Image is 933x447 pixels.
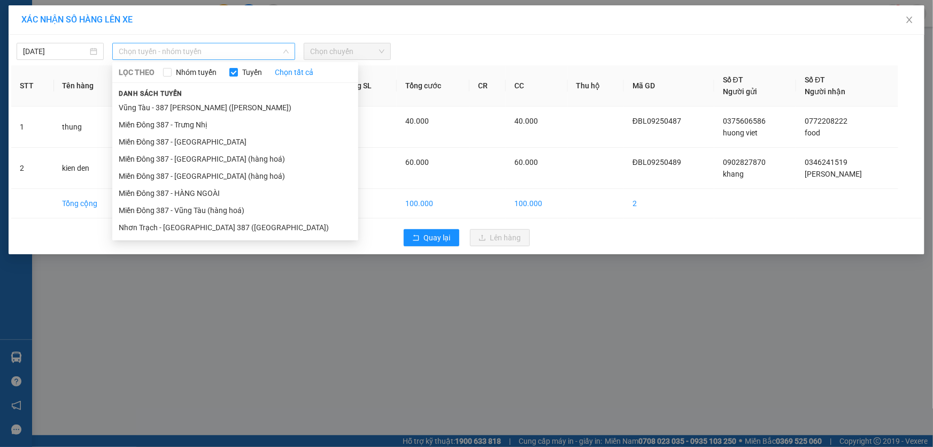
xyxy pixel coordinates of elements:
span: 0375606586 [723,117,766,125]
a: Chọn tất cả [275,66,313,78]
span: food [805,128,820,137]
span: 40.000 [514,117,538,125]
td: 100.000 [397,189,469,218]
span: ĐBL09250487 [633,117,681,125]
td: 1 [11,107,54,148]
td: 2 [336,189,397,218]
li: Miền Đông 387 - HÀNG NGOÀI [112,185,358,202]
span: Số ĐT [805,75,825,84]
td: kien den [54,148,126,189]
span: Nhóm tuyến [172,66,221,78]
span: Người gửi [723,87,757,96]
span: Danh sách tuyến [112,89,189,99]
span: 0902827870 [723,158,766,166]
li: Miền Đông 387 - Trưng Nhị [112,116,358,133]
th: STT [11,65,54,107]
span: khang [723,170,744,178]
span: Chọn tuyến - nhóm tuyến [119,43,289,59]
th: CC [506,65,567,107]
button: rollbackQuay lại [404,229,459,246]
th: Mã GD [624,65,714,107]
th: Thu hộ [568,65,624,107]
li: Miền Đông 387 - Vũng Tàu (hàng hoá) [112,202,358,219]
td: thung [54,107,126,148]
span: 60.000 [514,158,538,166]
li: Miền Đông 387 - [GEOGRAPHIC_DATA] [112,133,358,150]
span: 0772208222 [805,117,847,125]
span: Người nhận [805,87,845,96]
span: rollback [412,234,420,243]
span: Chọn chuyến [310,43,384,59]
button: uploadLên hàng [470,229,530,246]
span: close [905,16,914,24]
li: Nhơn Trạch - [GEOGRAPHIC_DATA] 387 ([GEOGRAPHIC_DATA]) [112,219,358,236]
input: 11/09/2025 [23,46,88,57]
th: Tổng SL [336,65,397,107]
th: CR [469,65,506,107]
th: Tổng cước [397,65,469,107]
span: 0346241519 [805,158,847,166]
span: Tuyến [238,66,266,78]
span: XÁC NHẬN SỐ HÀNG LÊN XE [21,14,133,25]
td: 100.000 [506,189,567,218]
li: Miền Đông 387 - [GEOGRAPHIC_DATA] (hàng hoá) [112,168,358,185]
li: Miền Đông 387 - [GEOGRAPHIC_DATA] (hàng hoá) [112,150,358,168]
span: 60.000 [405,158,429,166]
span: Quay lại [424,232,451,244]
span: Số ĐT [723,75,743,84]
span: 40.000 [405,117,429,125]
td: 2 [624,189,714,218]
span: down [283,48,289,55]
span: [PERSON_NAME] [805,170,862,178]
button: Close [895,5,924,35]
li: Vũng Tàu - 387 [PERSON_NAME] ([PERSON_NAME]) [112,99,358,116]
span: huong viet [723,128,758,137]
span: LỌC THEO [119,66,155,78]
td: Tổng cộng [54,189,126,218]
span: ĐBL09250489 [633,158,681,166]
th: Tên hàng [54,65,126,107]
td: 2 [11,148,54,189]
